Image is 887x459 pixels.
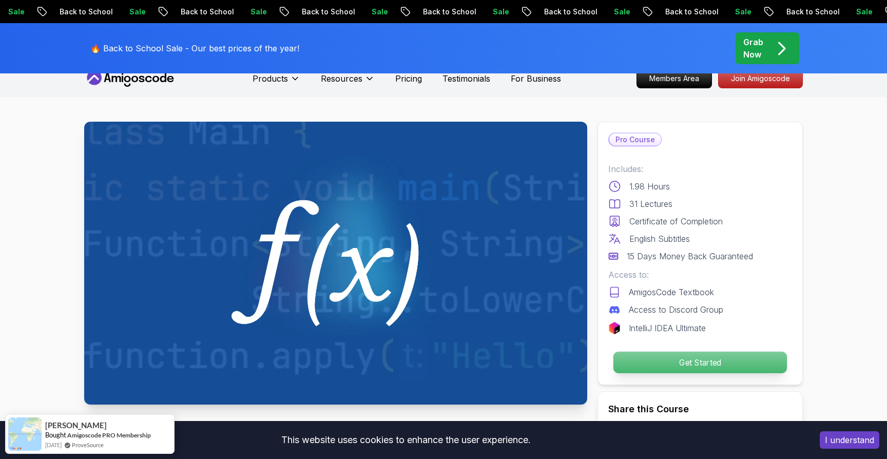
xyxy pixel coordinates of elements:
p: AmigosCode Textbook [629,286,714,298]
p: Back to School [414,7,484,17]
p: 15 Days Money Back Guaranteed [627,250,753,262]
p: Sale [121,7,153,17]
p: Sale [847,7,880,17]
button: Accept cookies [820,431,879,449]
button: Get Started [613,351,787,374]
p: 1.98 Hours [629,180,670,193]
p: 🔥 Back to School Sale - Our best prices of the year! [90,42,299,54]
a: Amigoscode PRO Membership [67,431,151,439]
p: Grab Now [743,36,763,61]
p: IntelliJ IDEA Ultimate [629,322,706,334]
p: Sale [242,7,275,17]
p: Back to School [778,7,847,17]
p: Certificate of Completion [629,215,723,227]
p: Members Area [637,69,711,88]
p: Back to School [535,7,605,17]
p: Resources [321,72,362,85]
p: Get Started [613,352,787,373]
p: 31 Lectures [629,198,672,210]
span: Bought [45,431,66,439]
p: Sale [363,7,396,17]
p: Sale [484,7,517,17]
h2: Share this Course [608,402,792,416]
p: Back to School [51,7,121,17]
img: jetbrains logo [608,322,621,334]
img: provesource social proof notification image [8,417,42,451]
p: Back to School [172,7,242,17]
p: Join Amigoscode [719,69,802,88]
h1: Java Functional Interfaces [84,419,530,439]
p: Access to: [608,269,792,281]
div: This website uses cookies to enhance the user experience. [8,429,804,451]
a: For Business [511,72,561,85]
p: Access to Discord Group [629,303,723,316]
span: [DATE] [45,441,62,449]
span: [PERSON_NAME] [45,421,107,430]
a: Testimonials [442,72,490,85]
img: java-functional-interfaces_thumbnail [84,122,587,405]
a: Pricing [395,72,422,85]
button: Resources [321,72,375,93]
p: Back to School [293,7,363,17]
p: Back to School [657,7,726,17]
p: Sale [726,7,759,17]
p: English Subtitles [629,233,690,245]
p: Sale [605,7,638,17]
p: Includes: [608,163,792,175]
a: ProveSource [72,441,104,449]
p: Products [253,72,288,85]
p: Pro Course [609,133,661,146]
a: Members Area [637,69,712,88]
a: Join Amigoscode [718,69,803,88]
button: Products [253,72,300,93]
